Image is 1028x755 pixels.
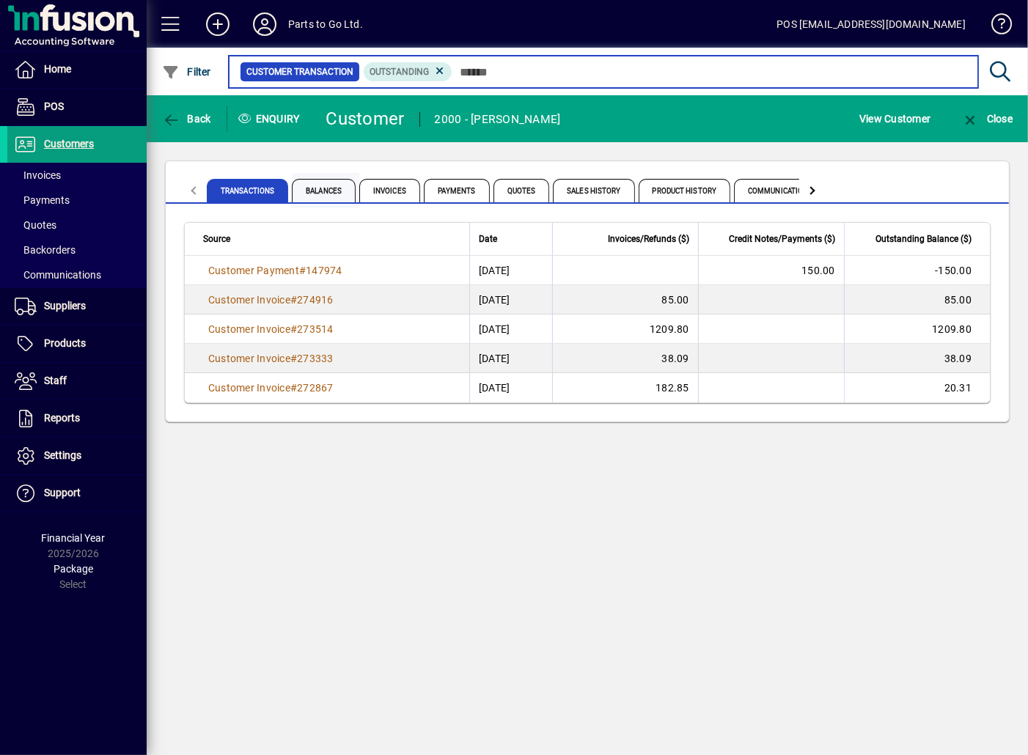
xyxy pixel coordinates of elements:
span: Communications [15,269,101,281]
a: Customer Invoice#273333 [203,350,339,367]
td: [DATE] [469,373,552,402]
span: # [290,323,297,335]
span: Transactions [207,179,288,202]
td: 150.00 [698,256,844,285]
span: # [290,382,297,394]
mat-chip: Outstanding Status: Outstanding [364,62,452,81]
div: Customer [326,107,405,130]
a: Settings [7,438,147,474]
span: Credit Notes/Payments ($) [729,231,835,247]
a: Suppliers [7,288,147,325]
button: Profile [241,11,288,37]
a: Knowledge Base [980,3,1010,51]
div: 2000 - [PERSON_NAME] [435,108,561,131]
button: Close [958,106,1016,132]
app-page-header-button: Close enquiry [946,106,1028,132]
a: Customer Invoice#273514 [203,321,339,337]
td: [DATE] [469,285,552,314]
span: Outstanding [370,67,430,77]
span: Filter [162,66,211,78]
span: Products [44,337,86,349]
span: Customer Invoice [208,294,290,306]
span: Reports [44,412,80,424]
span: Date [479,231,497,247]
span: Support [44,487,81,498]
a: Customer Invoice#272867 [203,380,339,396]
span: Customer Transaction [246,65,353,79]
div: Date [479,231,543,247]
span: Customers [44,138,94,150]
td: 1209.80 [552,314,698,344]
span: Quotes [493,179,550,202]
td: 182.85 [552,373,698,402]
span: Sales History [553,179,634,202]
button: Add [194,11,241,37]
a: Customer Payment#147974 [203,262,348,279]
span: 274916 [297,294,334,306]
span: 272867 [297,382,334,394]
button: Back [158,106,215,132]
span: Customer Invoice [208,323,290,335]
span: Back [162,113,211,125]
span: Backorders [15,244,76,256]
td: 38.09 [552,344,698,373]
div: POS [EMAIL_ADDRESS][DOMAIN_NAME] [776,12,966,36]
span: 147974 [306,265,342,276]
a: Invoices [7,163,147,188]
span: # [299,265,306,276]
a: POS [7,89,147,125]
span: Financial Year [42,532,106,544]
span: # [290,353,297,364]
span: Communications [734,179,826,202]
span: Customer Invoice [208,382,290,394]
span: Settings [44,449,81,461]
td: [DATE] [469,314,552,344]
td: 20.31 [844,373,990,402]
a: Support [7,475,147,512]
a: Quotes [7,213,147,237]
span: Close [961,113,1013,125]
a: Communications [7,262,147,287]
a: Customer Invoice#274916 [203,292,339,308]
a: Payments [7,188,147,213]
span: Product History [639,179,731,202]
span: Customer Payment [208,265,299,276]
span: Suppliers [44,300,86,312]
span: Source [203,231,230,247]
a: Products [7,325,147,362]
span: Quotes [15,219,56,231]
span: # [290,294,297,306]
span: Outstanding Balance ($) [875,231,972,247]
div: Enquiry [227,107,315,130]
td: 85.00 [844,285,990,314]
span: Invoices [15,169,61,181]
span: Package [54,563,93,575]
td: 1209.80 [844,314,990,344]
span: 273514 [297,323,334,335]
button: Filter [158,59,215,85]
a: Reports [7,400,147,437]
td: -150.00 [844,256,990,285]
span: Customer Invoice [208,353,290,364]
span: Staff [44,375,67,386]
td: 85.00 [552,285,698,314]
span: 273333 [297,353,334,364]
a: Home [7,51,147,88]
app-page-header-button: Back [147,106,227,132]
span: Payments [15,194,70,206]
a: Backorders [7,237,147,262]
button: View Customer [856,106,934,132]
div: Parts to Go Ltd. [288,12,363,36]
a: Staff [7,363,147,399]
span: Invoices [359,179,420,202]
span: Payments [424,179,490,202]
td: 38.09 [844,344,990,373]
span: Invoices/Refunds ($) [608,231,689,247]
span: Home [44,63,71,75]
td: [DATE] [469,256,552,285]
span: View Customer [859,107,930,130]
span: POS [44,100,64,112]
span: Balances [292,179,356,202]
td: [DATE] [469,344,552,373]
